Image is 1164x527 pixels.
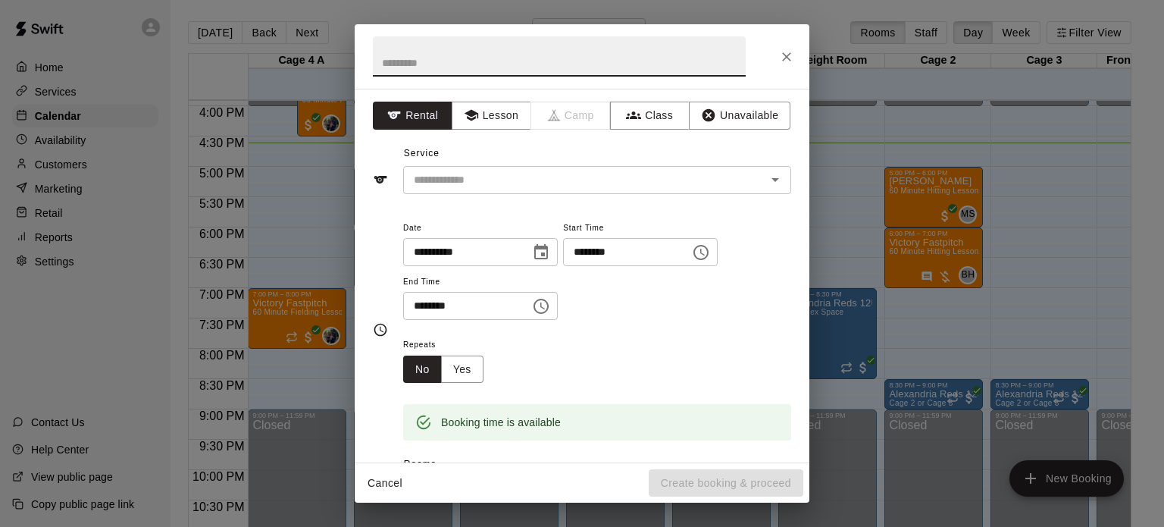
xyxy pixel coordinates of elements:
[731,457,791,481] button: Remove all
[403,218,558,239] span: Date
[689,102,790,130] button: Unavailable
[773,43,800,71] button: Close
[403,335,496,356] span: Repeats
[373,172,388,187] svg: Service
[452,102,531,130] button: Lesson
[610,102,690,130] button: Class
[683,457,731,481] button: Add all
[403,356,483,384] div: outlined button group
[531,102,611,130] span: Camps can only be created in the Services page
[563,218,718,239] span: Start Time
[404,148,440,158] span: Service
[373,322,388,337] svg: Timing
[373,102,452,130] button: Rental
[765,169,786,190] button: Open
[441,409,561,436] div: Booking time is available
[441,356,483,384] button: Yes
[526,237,556,268] button: Choose date, selected date is Sep 12, 2025
[403,272,558,293] span: End Time
[404,459,436,469] span: Rooms
[686,237,716,268] button: Choose time, selected time is 6:00 PM
[403,356,442,384] button: No
[361,469,409,497] button: Cancel
[526,291,556,322] button: Choose time, selected time is 6:45 PM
